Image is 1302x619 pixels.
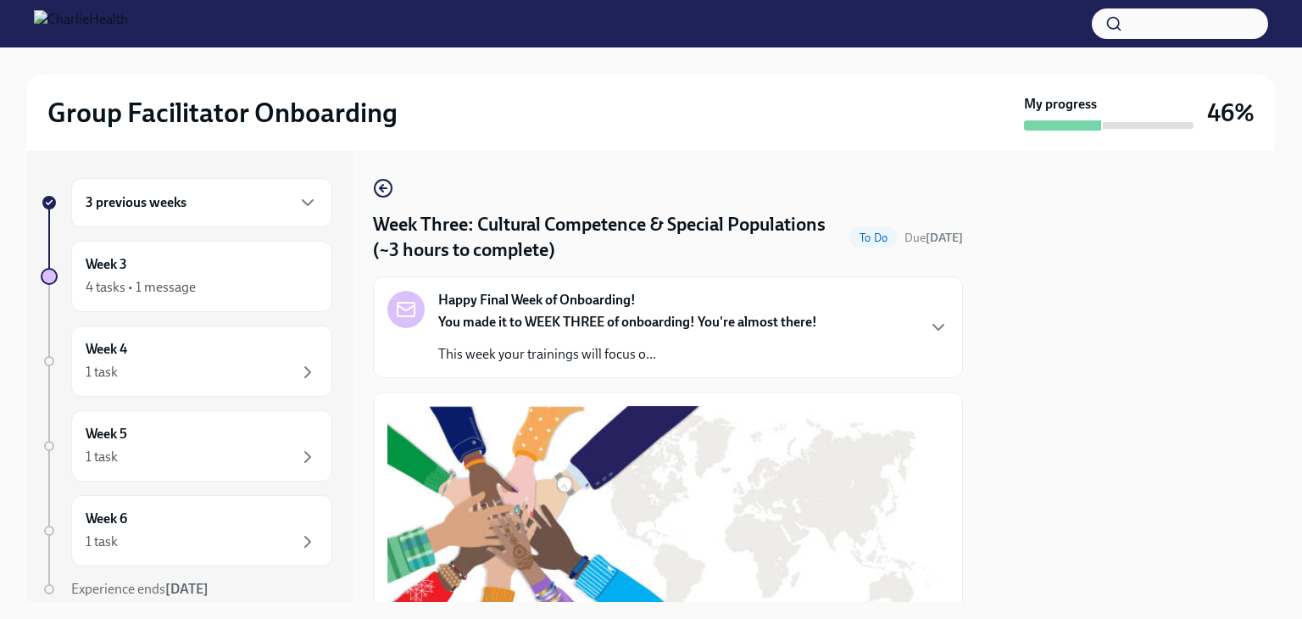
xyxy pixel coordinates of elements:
[34,10,128,37] img: CharlieHealth
[41,495,332,566] a: Week 61 task
[926,231,963,245] strong: [DATE]
[849,231,898,244] span: To Do
[86,425,127,443] h6: Week 5
[86,533,118,551] div: 1 task
[1024,95,1097,114] strong: My progress
[438,291,636,309] strong: Happy Final Week of Onboarding!
[373,212,843,263] h4: Week Three: Cultural Competence & Special Populations (~3 hours to complete)
[165,581,209,597] strong: [DATE]
[86,255,127,274] h6: Week 3
[71,581,209,597] span: Experience ends
[47,96,398,130] h2: Group Facilitator Onboarding
[86,363,118,382] div: 1 task
[904,231,963,245] span: Due
[86,340,127,359] h6: Week 4
[41,410,332,482] a: Week 51 task
[71,178,332,227] div: 3 previous weeks
[41,326,332,397] a: Week 41 task
[438,314,817,330] strong: You made it to WEEK THREE of onboarding! You're almost there!
[86,448,118,466] div: 1 task
[86,193,186,212] h6: 3 previous weeks
[438,345,817,364] p: This week your trainings will focus o...
[86,278,196,297] div: 4 tasks • 1 message
[86,510,127,528] h6: Week 6
[41,241,332,312] a: Week 34 tasks • 1 message
[1207,98,1255,128] h3: 46%
[904,230,963,246] span: August 25th, 2025 10:00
